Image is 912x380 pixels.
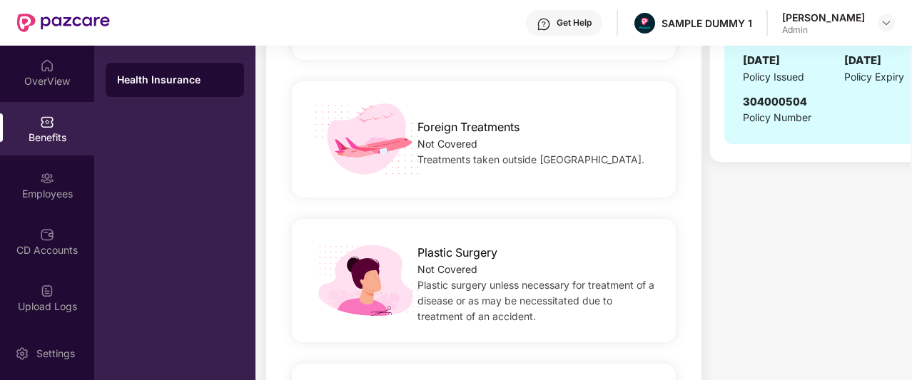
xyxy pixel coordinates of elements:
[782,11,865,24] div: [PERSON_NAME]
[310,99,425,180] img: icon
[417,118,520,136] span: Foreign Treatments
[844,69,904,85] span: Policy Expiry
[743,95,807,108] span: 304000504
[17,14,110,32] img: New Pazcare Logo
[417,244,497,262] span: Plastic Surgery
[743,111,811,123] span: Policy Number
[117,73,233,87] div: Health Insurance
[40,58,54,73] img: svg+xml;base64,PHN2ZyBpZD0iSG9tZSIgeG1sbnM9Imh0dHA6Ly93d3cudzMub3JnLzIwMDAvc3ZnIiB3aWR0aD0iMjAiIG...
[15,346,29,361] img: svg+xml;base64,PHN2ZyBpZD0iU2V0dGluZy0yMHgyMCIgeG1sbnM9Imh0dHA6Ly93d3cudzMub3JnLzIwMDAvc3ZnIiB3aW...
[417,262,658,277] div: Not Covered
[743,69,804,85] span: Policy Issued
[417,153,644,165] span: Treatments taken outside [GEOGRAPHIC_DATA].
[634,13,655,34] img: Pazcare_Alternative_logo-01-01.png
[662,16,752,30] div: SAMPLE DUMMY 1
[844,52,881,69] span: [DATE]
[557,17,592,29] div: Get Help
[40,115,54,129] img: svg+xml;base64,PHN2ZyBpZD0iQmVuZWZpdHMiIHhtbG5zPSJodHRwOi8vd3d3LnczLm9yZy8yMDAwL3N2ZyIgd2lkdGg9Ij...
[417,136,658,152] div: Not Covered
[32,346,79,361] div: Settings
[881,17,892,29] img: svg+xml;base64,PHN2ZyBpZD0iRHJvcGRvd24tMzJ4MzIiIHhtbG5zPSJodHRwOi8vd3d3LnczLm9yZy8yMDAwL3N2ZyIgd2...
[40,171,54,185] img: svg+xml;base64,PHN2ZyBpZD0iRW1wbG95ZWVzIiB4bWxucz0iaHR0cDovL3d3dy53My5vcmcvMjAwMC9zdmciIHdpZHRoPS...
[743,52,780,69] span: [DATE]
[40,227,54,242] img: svg+xml;base64,PHN2ZyBpZD0iQ0RfQWNjb3VudHMiIGRhdGEtbmFtZT0iQ0QgQWNjb3VudHMiIHhtbG5zPSJodHRwOi8vd3...
[310,240,425,321] img: icon
[417,279,654,322] span: Plastic surgery unless necessary for treatment of a disease or as may be necessitated due to trea...
[782,24,865,36] div: Admin
[40,284,54,298] img: svg+xml;base64,PHN2ZyBpZD0iVXBsb2FkX0xvZ3MiIGRhdGEtbmFtZT0iVXBsb2FkIExvZ3MiIHhtbG5zPSJodHRwOi8vd3...
[537,17,551,31] img: svg+xml;base64,PHN2ZyBpZD0iSGVscC0zMngzMiIgeG1sbnM9Imh0dHA6Ly93d3cudzMub3JnLzIwMDAvc3ZnIiB3aWR0aD...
